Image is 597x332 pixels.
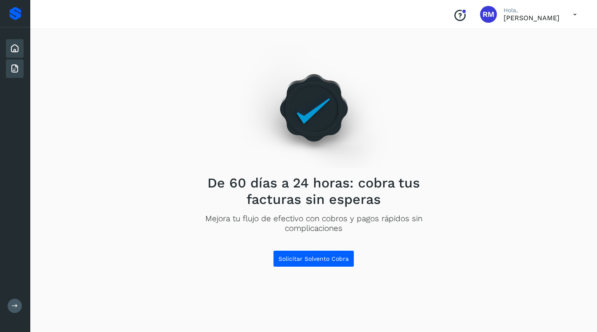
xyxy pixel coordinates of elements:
[273,250,354,267] button: Solicitar Solvento Cobra
[279,256,349,262] span: Solicitar Solvento Cobra
[194,175,434,207] h2: De 60 días a 24 horas: cobra tus facturas sin esperas
[6,39,24,58] div: Inicio
[504,7,560,14] p: Hola,
[194,214,434,233] p: Mejora tu flujo de efectivo con cobros y pagos rápidos sin complicaciones
[504,14,560,22] p: ROSENDO MENDOZA
[6,59,24,78] div: Facturas
[241,45,387,168] img: Empty state image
